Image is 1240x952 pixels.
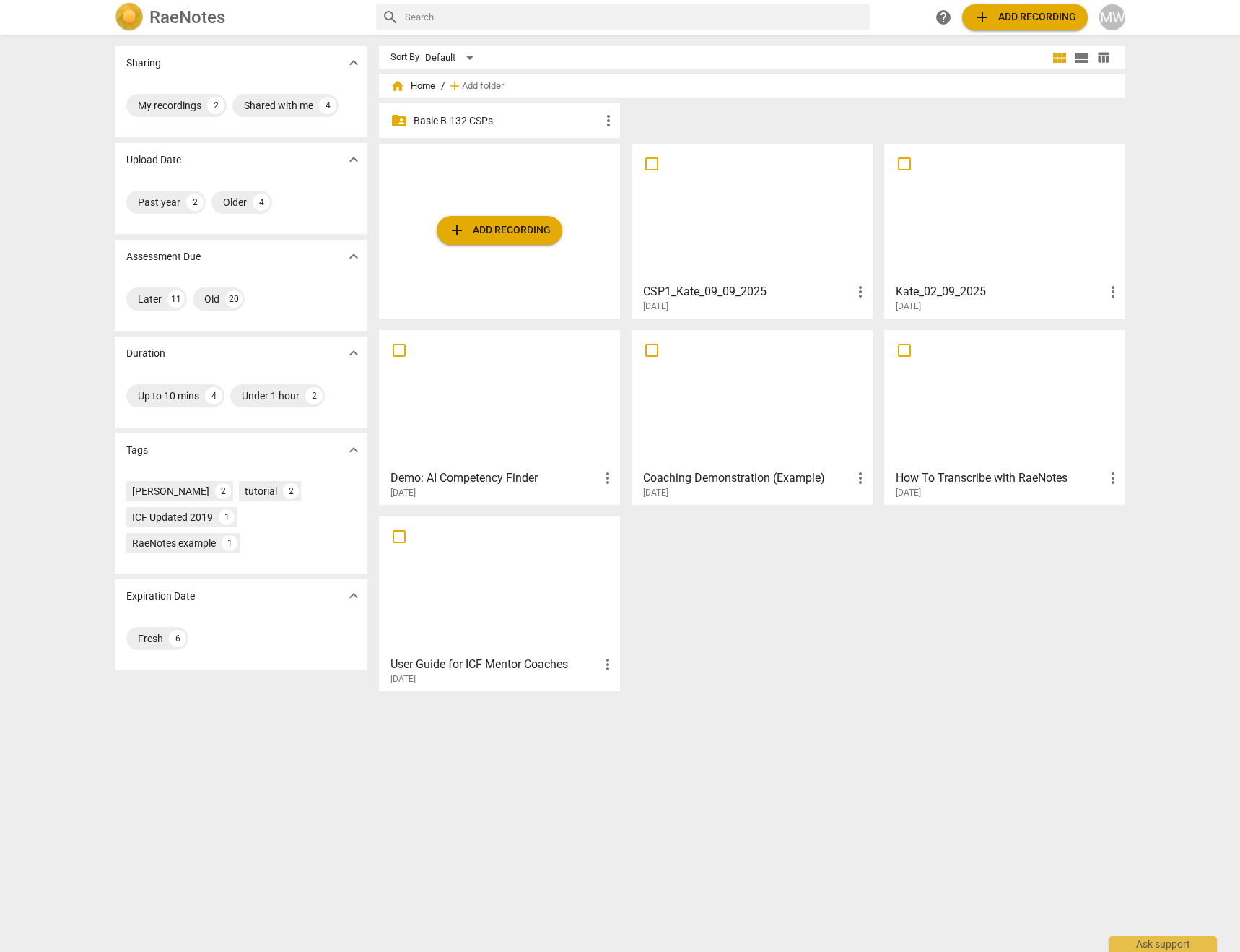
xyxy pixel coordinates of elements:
[896,469,1104,487] h3: How To Transcribe with RaeNotes
[441,81,445,92] span: /
[852,283,869,300] span: more_vert
[343,246,364,267] button: Show more
[115,3,364,32] a: LogoRaeNotes
[1092,47,1114,69] button: Table view
[405,6,864,29] input: Search
[643,487,668,499] span: [DATE]
[896,487,921,499] span: [DATE]
[437,216,562,245] button: Upload
[889,149,1120,312] a: Kate_02_09_2025[DATE]
[253,194,270,211] div: 4
[138,389,199,403] div: Up to 10 mins
[167,290,185,308] div: 11
[448,222,466,239] span: add
[305,387,323,404] div: 2
[1073,49,1090,66] span: view_list
[215,483,231,499] div: 2
[390,79,405,93] span: home
[896,283,1104,300] h3: Kate_02_09_2025
[600,112,617,129] span: more_vert
[343,585,364,607] button: Show more
[425,46,479,69] div: Default
[382,9,399,26] span: search
[1099,4,1125,30] button: MW
[205,387,222,404] div: 4
[448,222,551,239] span: Add recording
[132,484,209,498] div: [PERSON_NAME]
[414,113,600,129] p: Basic B-132 CSPs
[245,484,277,498] div: tutorial
[225,290,243,308] div: 20
[345,345,362,362] span: expand_more
[319,97,336,114] div: 4
[384,335,615,498] a: Demo: AI Competency Finder[DATE]
[1104,469,1122,487] span: more_vert
[242,389,300,403] div: Under 1 hour
[115,3,144,32] img: Logo
[138,631,163,646] div: Fresh
[599,656,616,673] span: more_vert
[637,335,868,498] a: Coaching Demonstration (Example)[DATE]
[930,4,956,30] a: Help
[1049,47,1070,69] button: Tile view
[462,81,504,92] span: Add folder
[1096,51,1110,64] span: table_chart
[390,487,416,499] span: [DATE]
[1070,47,1092,69] button: List view
[974,9,991,26] span: add
[219,509,235,525] div: 1
[390,469,599,487] h3: Demo: AI Competency Finder
[138,195,180,209] div: Past year
[643,300,668,313] span: [DATE]
[343,439,364,461] button: Show more
[223,195,247,209] div: Older
[1051,49,1068,66] span: view_module
[222,535,237,551] div: 1
[889,335,1120,498] a: How To Transcribe with RaeNotes[DATE]
[345,248,362,265] span: expand_more
[244,98,313,113] div: Shared with me
[345,54,362,72] span: expand_more
[343,52,364,74] button: Show more
[138,292,162,306] div: Later
[132,510,213,524] div: ICF Updated 2019
[126,249,201,264] p: Assessment Due
[345,441,362,459] span: expand_more
[390,673,416,685] span: [DATE]
[149,7,225,27] h2: RaeNotes
[343,149,364,170] button: Show more
[126,56,161,71] p: Sharing
[169,630,186,647] div: 6
[126,443,148,458] p: Tags
[852,469,869,487] span: more_vert
[1109,936,1217,952] div: Ask support
[643,469,852,487] h3: Coaching Demonstration (Example)
[345,151,362,168] span: expand_more
[126,589,195,604] p: Expiration Date
[186,194,204,211] div: 2
[896,300,921,313] span: [DATE]
[207,97,224,114] div: 2
[637,149,868,312] a: CSP1_Kate_09_09_2025[DATE]
[384,522,615,685] a: User Guide for ICF Mentor Coaches[DATE]
[447,79,462,93] span: add
[345,587,362,605] span: expand_more
[390,52,419,63] div: Sort By
[390,79,435,93] span: Home
[126,152,181,168] p: Upload Date
[132,536,216,550] div: RaeNotes example
[138,98,201,113] div: My recordings
[962,4,1088,30] button: Upload
[204,292,219,306] div: Old
[935,9,952,26] span: help
[390,112,408,129] span: folder_shared
[283,483,299,499] div: 2
[1104,283,1122,300] span: more_vert
[974,9,1076,26] span: Add recording
[390,656,599,673] h3: User Guide for ICF Mentor Coaches
[126,346,165,361] p: Duration
[343,342,364,364] button: Show more
[643,283,852,300] h3: CSP1_Kate_09_09_2025
[599,469,616,487] span: more_vert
